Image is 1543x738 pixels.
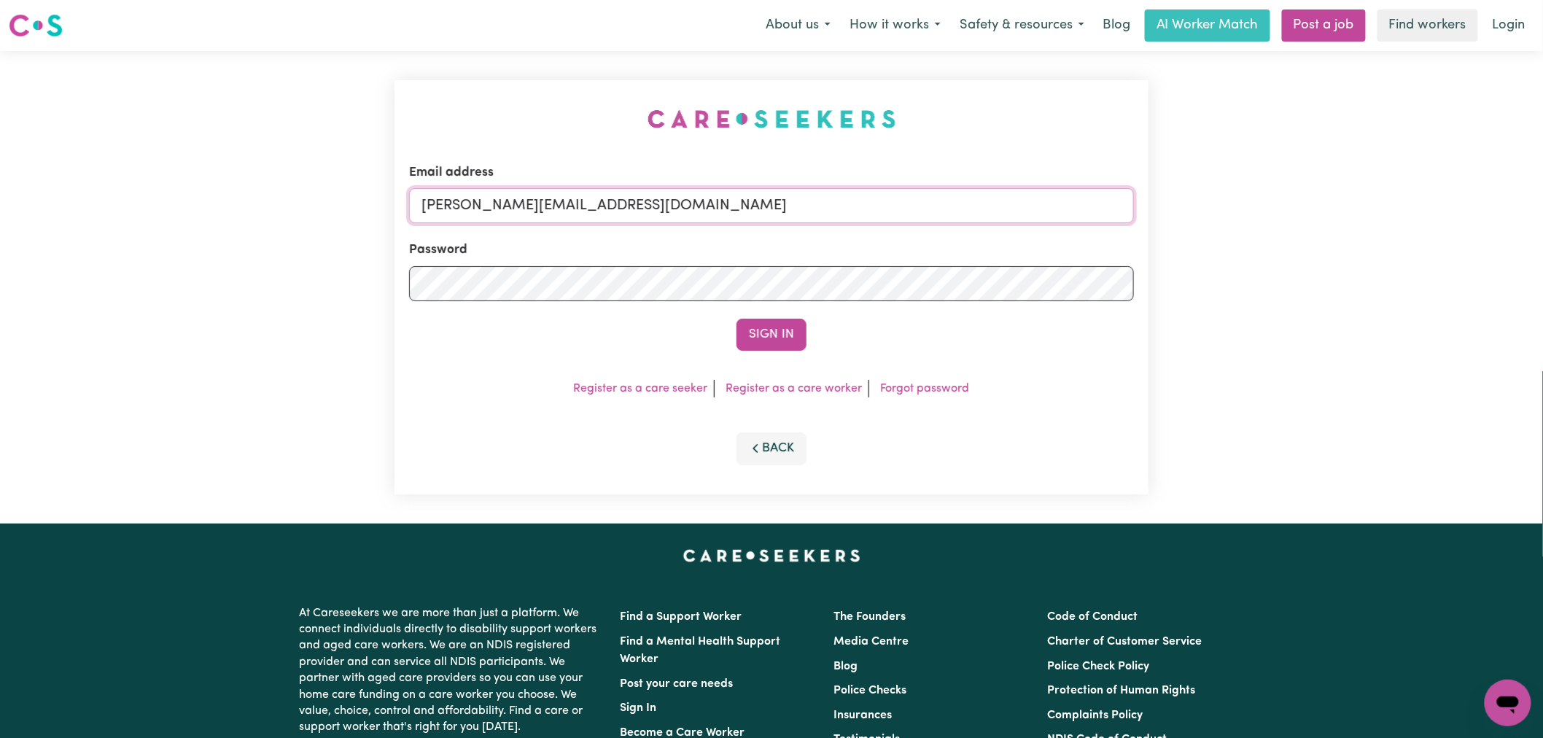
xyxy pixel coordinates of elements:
[1048,710,1143,721] a: Complaints Policy
[736,319,807,351] button: Sign In
[1048,661,1150,672] a: Police Check Policy
[1377,9,1478,42] a: Find workers
[833,636,909,648] a: Media Centre
[840,10,950,41] button: How it works
[409,241,467,260] label: Password
[409,163,494,182] label: Email address
[881,383,970,395] a: Forgot password
[1048,636,1202,648] a: Charter of Customer Service
[833,710,892,721] a: Insurances
[620,636,780,665] a: Find a Mental Health Support Worker
[9,12,63,39] img: Careseekers logo
[833,685,906,696] a: Police Checks
[1094,9,1139,42] a: Blog
[833,661,858,672] a: Blog
[756,10,840,41] button: About us
[620,702,656,714] a: Sign In
[1485,680,1531,726] iframe: Button to launch messaging window
[833,611,906,623] a: The Founders
[409,188,1134,223] input: Email address
[683,550,860,562] a: Careseekers home page
[950,10,1094,41] button: Safety & resources
[1145,9,1270,42] a: AI Worker Match
[736,432,807,465] button: Back
[726,383,863,395] a: Register as a care worker
[620,678,733,690] a: Post your care needs
[574,383,708,395] a: Register as a care seeker
[1484,9,1534,42] a: Login
[620,611,742,623] a: Find a Support Worker
[1048,611,1138,623] a: Code of Conduct
[1048,685,1196,696] a: Protection of Human Rights
[1282,9,1366,42] a: Post a job
[9,9,63,42] a: Careseekers logo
